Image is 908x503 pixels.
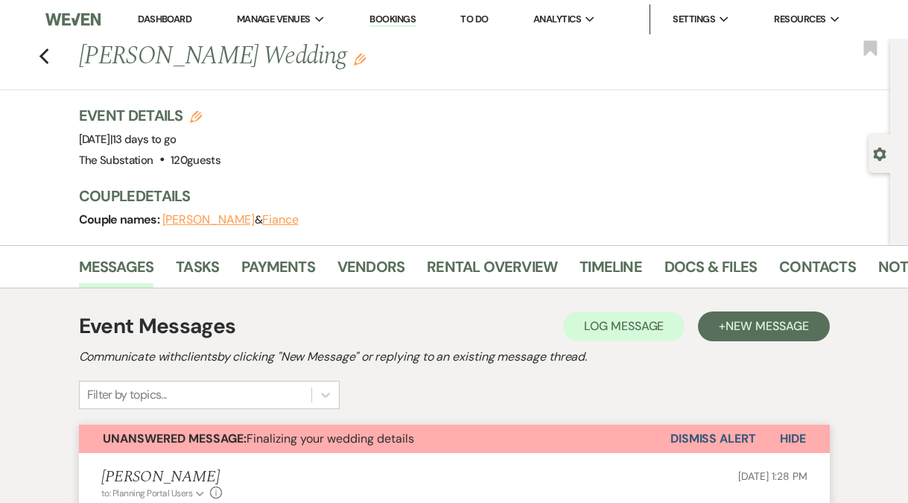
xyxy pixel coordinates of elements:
[101,487,207,500] button: to: Planning Portal Users
[664,255,757,288] a: Docs & Files
[756,425,830,453] button: Hide
[698,311,829,341] button: +New Message
[162,212,299,227] span: &
[779,255,856,288] a: Contacts
[110,132,177,147] span: |
[162,214,255,226] button: [PERSON_NAME]
[79,153,153,168] span: The Substation
[171,153,220,168] span: 120 guests
[112,132,177,147] span: 13 days to go
[79,311,236,342] h1: Event Messages
[427,255,557,288] a: Rental Overview
[780,431,806,446] span: Hide
[563,311,685,341] button: Log Message
[101,468,223,487] h5: [PERSON_NAME]
[79,348,830,366] h2: Communicate with clients by clicking "New Message" or replying to an existing message thread.
[262,214,299,226] button: Fiance
[79,186,875,206] h3: Couple Details
[354,52,366,66] button: Edit
[237,12,311,27] span: Manage Venues
[79,255,154,288] a: Messages
[774,12,825,27] span: Resources
[873,146,886,160] button: Open lead details
[726,318,808,334] span: New Message
[103,431,414,446] span: Finalizing your wedding details
[79,212,162,227] span: Couple names:
[79,39,723,75] h1: [PERSON_NAME] Wedding
[79,425,670,453] button: Unanswered Message:Finalizing your wedding details
[533,12,581,27] span: Analytics
[87,386,167,404] div: Filter by topics...
[584,318,664,334] span: Log Message
[580,255,642,288] a: Timeline
[369,13,416,27] a: Bookings
[45,4,101,35] img: Weven Logo
[79,105,221,126] h3: Event Details
[241,255,315,288] a: Payments
[337,255,404,288] a: Vendors
[103,431,247,446] strong: Unanswered Message:
[460,13,488,25] a: To Do
[738,469,807,483] span: [DATE] 1:28 PM
[670,425,756,453] button: Dismiss Alert
[176,255,219,288] a: Tasks
[79,132,177,147] span: [DATE]
[101,487,193,499] span: to: Planning Portal Users
[673,12,715,27] span: Settings
[138,13,191,25] a: Dashboard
